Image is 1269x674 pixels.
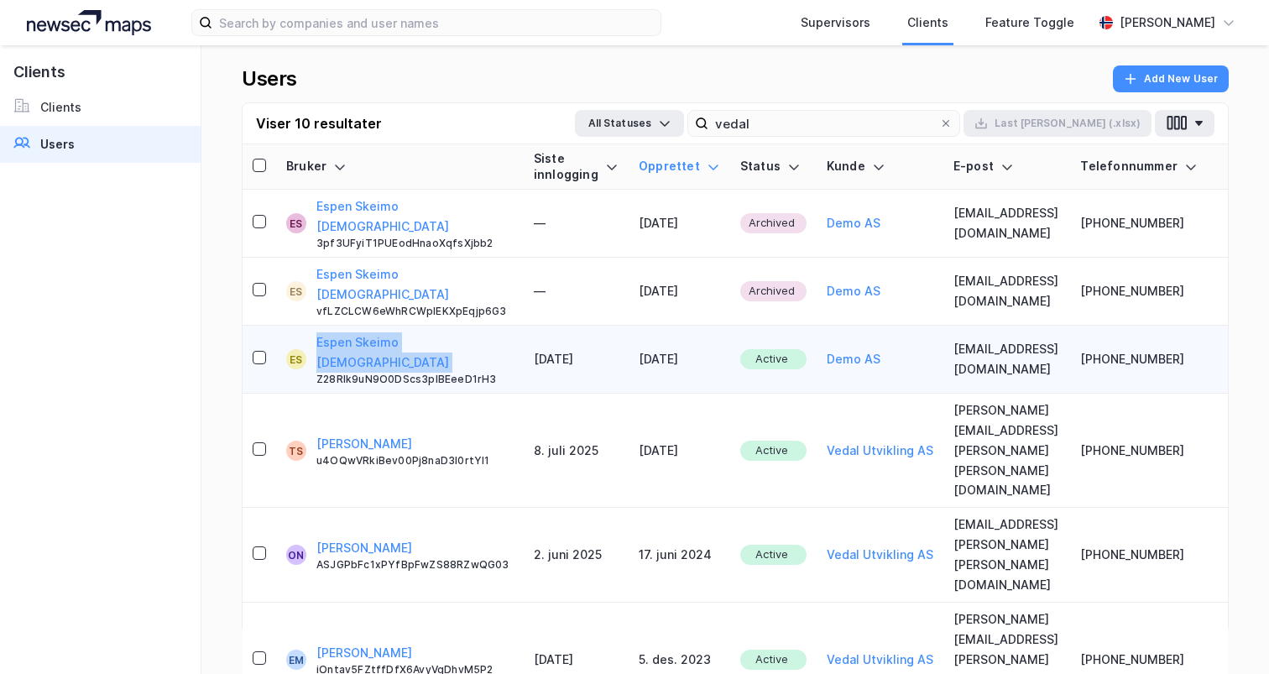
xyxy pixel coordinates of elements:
div: [PERSON_NAME] [1120,13,1215,33]
div: Clients [40,97,81,118]
div: Users [242,65,297,92]
button: Demo AS [827,349,880,369]
div: Z28RIk9uN9O0DScs3plBEeeD1rH3 [316,373,514,386]
td: [DATE] [629,190,730,258]
td: [EMAIL_ADDRESS][DOMAIN_NAME] [943,326,1070,394]
button: Add New User [1113,65,1229,92]
button: All Statuses [575,110,684,137]
td: 8. juli 2025 [524,394,629,509]
button: Espen Skeimo [DEMOGRAPHIC_DATA] [316,196,514,237]
button: [PERSON_NAME] [316,538,412,558]
div: Siste innlogging [534,151,619,182]
div: ON [288,545,304,565]
div: [PHONE_NUMBER] [1080,349,1198,369]
div: [PHONE_NUMBER] [1080,650,1198,670]
div: Kontrollprogram for chat [1185,593,1269,674]
div: [PHONE_NUMBER] [1080,281,1198,301]
div: Bruker [286,159,514,175]
div: TS [289,441,303,461]
button: [PERSON_NAME] [316,434,412,454]
div: E-post [953,159,1060,175]
div: [PHONE_NUMBER] [1080,545,1198,565]
td: [EMAIL_ADDRESS][DOMAIN_NAME] [943,190,1070,258]
img: logo.a4113a55bc3d86da70a041830d287a7e.svg [27,10,151,35]
input: Search user by name, email or client [708,111,939,136]
td: — [524,258,629,326]
div: ES [290,281,302,301]
td: [DATE] [629,394,730,509]
td: — [524,190,629,258]
div: Telefonnummer [1080,159,1198,175]
div: [PHONE_NUMBER] [1080,441,1198,461]
button: Vedal Utvikling AS [827,545,933,565]
div: ES [290,213,302,233]
div: Users [40,134,75,154]
div: Status [740,159,807,175]
div: 3pf3UFyiT1PUEodHnaoXqfsXjbb2 [316,237,514,250]
div: Viser 10 resultater [256,113,382,133]
iframe: Chat Widget [1185,593,1269,674]
div: u4OQwVRkiBev00Pj8naD3l0rtYl1 [316,454,514,468]
button: Espen Skeimo [DEMOGRAPHIC_DATA] [316,332,514,373]
div: Kunde [827,159,933,175]
button: Demo AS [827,213,880,233]
button: Demo AS [827,281,880,301]
div: vfLZCLCW6eWhRCWplEKXpEqjp6G3 [316,305,514,318]
button: Vedal Utvikling AS [827,650,933,670]
div: Clients [907,13,948,33]
div: Feature Toggle [985,13,1074,33]
div: ASJGPbFc1xPYfBpFwZS88RZwQG03 [316,558,514,572]
td: [DATE] [524,326,629,394]
td: [DATE] [629,326,730,394]
button: Vedal Utvikling AS [827,441,933,461]
td: [DATE] [629,258,730,326]
div: Supervisors [801,13,870,33]
div: ES [290,349,302,369]
td: 2. juni 2025 [524,508,629,603]
button: [PERSON_NAME] [316,643,412,663]
div: [PHONE_NUMBER] [1080,213,1198,233]
button: Espen Skeimo [DEMOGRAPHIC_DATA] [316,264,514,305]
td: 17. juni 2024 [629,508,730,603]
input: Search by companies and user names [212,10,661,35]
td: [EMAIL_ADDRESS][DOMAIN_NAME] [943,258,1070,326]
div: EM [289,650,304,670]
td: [EMAIL_ADDRESS][PERSON_NAME][PERSON_NAME][DOMAIN_NAME] [943,508,1070,603]
td: [PERSON_NAME][EMAIL_ADDRESS][PERSON_NAME][PERSON_NAME][DOMAIN_NAME] [943,394,1070,509]
div: Opprettet [639,159,720,175]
